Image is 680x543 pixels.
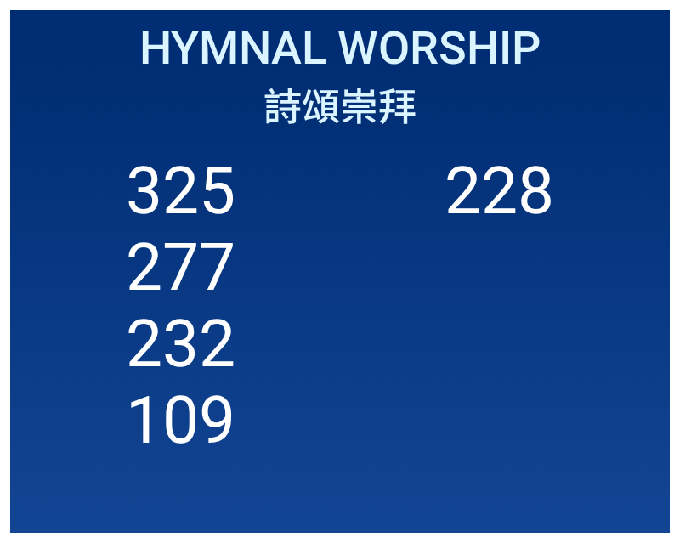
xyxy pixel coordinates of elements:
[126,306,235,382] li: 232
[263,76,416,132] span: 詩頌崇拜
[126,382,235,459] li: 109
[126,153,235,229] li: 325
[139,21,541,75] span: Hymnal Worship
[445,153,554,229] li: 228
[126,229,235,306] li: 277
